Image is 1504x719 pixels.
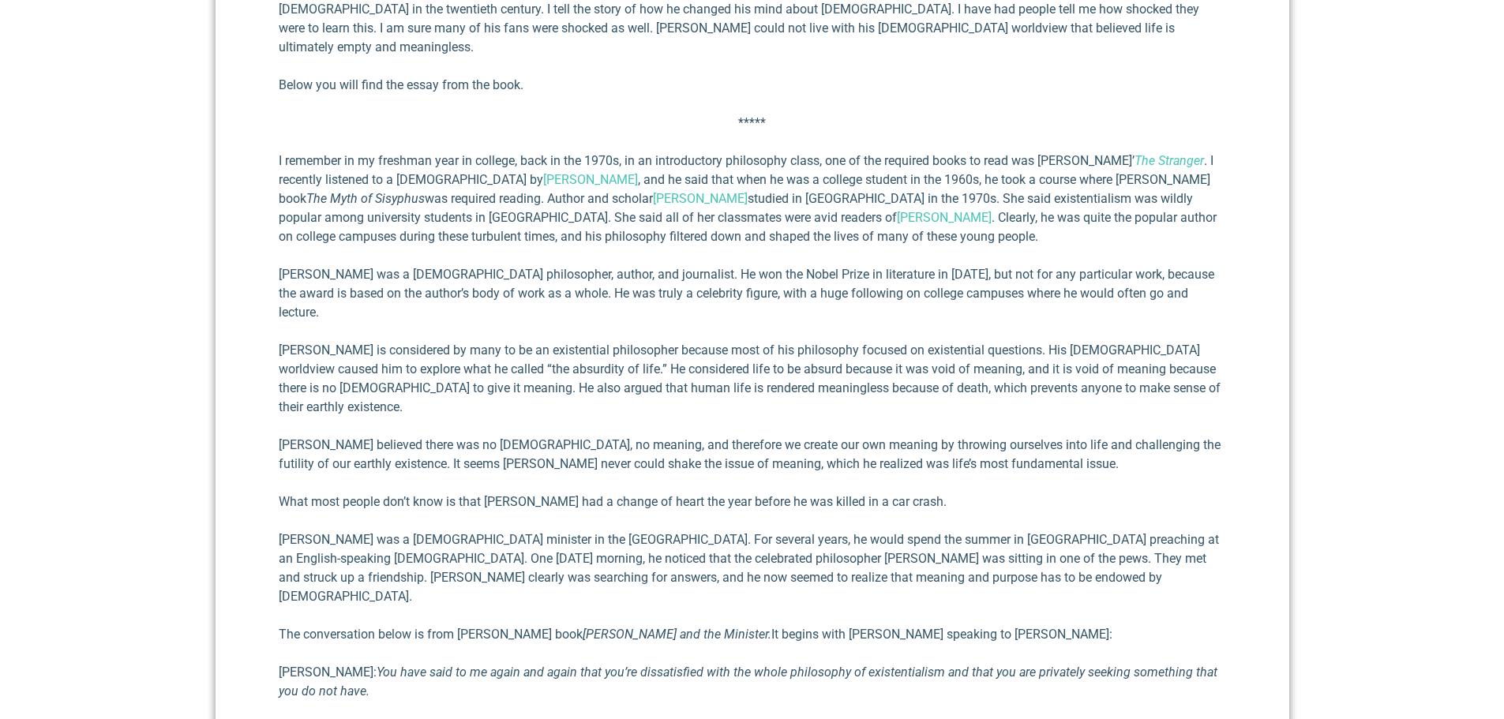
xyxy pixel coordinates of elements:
p: [PERSON_NAME] was a [DEMOGRAPHIC_DATA] minister in the [GEOGRAPHIC_DATA]. For several years, he w... [279,530,1226,606]
p: [PERSON_NAME] is considered by many to be an existential philos­opher because most of his philoso... [279,341,1226,417]
p: The conversation below is from [PERSON_NAME] book It begins with [PERSON_NAME] speaking to [PERSO... [279,625,1226,644]
a: [PERSON_NAME] [897,210,992,225]
p: What most people don’t know is that [PERSON_NAME] had a change of heart the year before he was ki... [279,492,1226,511]
a: [PERSON_NAME] [543,172,638,187]
a: The Stranger [1135,153,1204,168]
p: [PERSON_NAME] believed there was no [DEMOGRAPHIC_DATA], no meaning, and there­fore we create our ... [279,436,1226,474]
p: I remember in my freshman year in college, back in the 1970s, in an introductory philosophy class... [279,152,1226,246]
em: [PERSON_NAME] and the Minister. [583,627,771,642]
p: [PERSON_NAME]: [279,663,1226,701]
a: [PERSON_NAME] [653,191,748,206]
p: Below you will find the essay from the book. [279,76,1226,95]
em: You have said to me again and again that you’re dissatisfied with the whole philosophy of existen... [279,665,1217,698]
em: The Myth of Sisyphus [306,191,425,206]
p: [PERSON_NAME] was a [DEMOGRAPHIC_DATA] philosopher, author, and jour­nalist. He won the Nobel Pri... [279,265,1226,322]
